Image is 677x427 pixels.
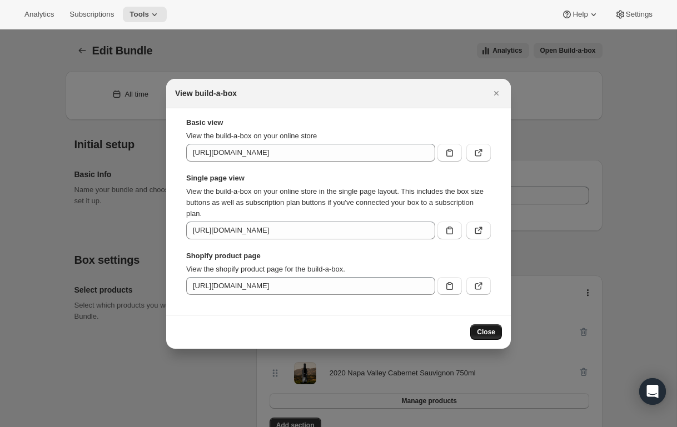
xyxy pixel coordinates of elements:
[123,7,167,22] button: Tools
[18,7,61,22] button: Analytics
[477,328,495,336] span: Close
[489,86,504,101] button: Close
[186,250,491,262] strong: Shopify product page
[186,130,491,142] p: View the build-a-box on your online store
[175,88,237,99] h2: View build-a-box
[186,117,491,128] strong: Basic view
[63,7,121,22] button: Subscriptions
[69,10,114,19] span: Subscriptions
[130,10,149,19] span: Tools
[639,378,666,405] div: Open Intercom Messenger
[555,7,605,22] button: Help
[186,186,491,219] p: View the build-a-box on your online store in the single page layout. This includes the box size b...
[608,7,659,22] button: Settings
[626,10,653,19] span: Settings
[186,173,491,184] strong: Single page view
[470,324,502,340] button: Close
[186,264,491,275] p: View the shopify product page for the build-a-box.
[24,10,54,19] span: Analytics
[573,10,588,19] span: Help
